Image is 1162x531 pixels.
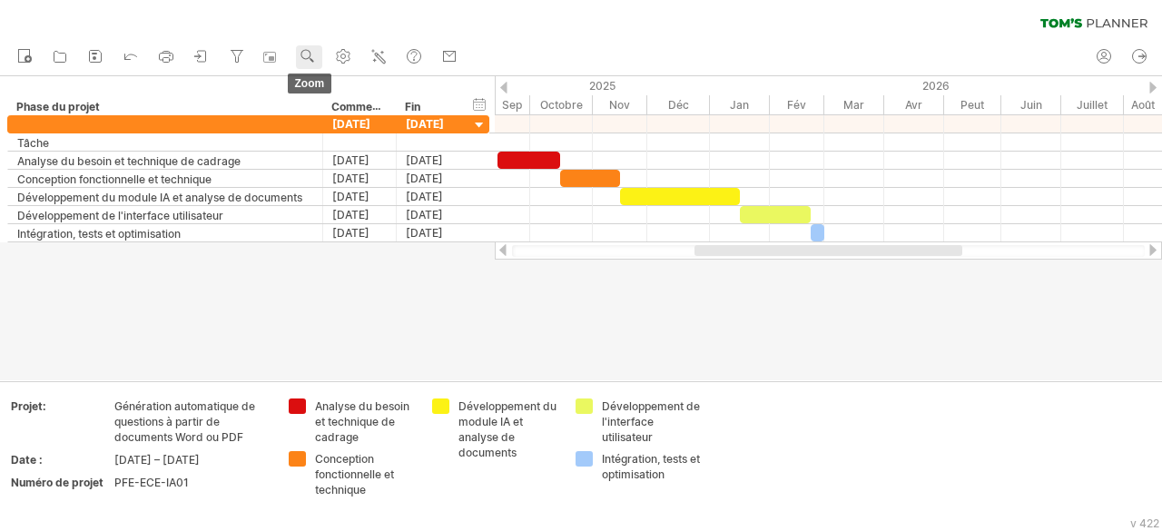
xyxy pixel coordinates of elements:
[11,476,103,489] font: Numéro de projet
[668,98,689,112] font: Déc
[17,136,49,150] font: Tâche
[406,117,444,131] font: [DATE]
[502,98,522,112] font: Sep
[295,77,325,90] font: zoom
[16,100,100,113] font: Phase du projet
[884,95,944,114] div: Avril 2026
[960,98,984,112] font: Peut
[589,79,615,93] font: 2025
[1131,98,1155,112] font: Août
[843,98,864,112] font: Mar
[406,190,443,203] font: [DATE]
[332,117,370,131] font: [DATE]
[405,100,420,113] font: Fin
[296,45,322,69] a: zoom
[406,226,443,240] font: [DATE]
[530,95,593,114] div: Octobre 2025
[770,95,824,114] div: Février 2026
[17,191,302,204] font: Développement du module IA et analyse de documents
[1020,98,1042,112] font: Juin
[602,399,700,444] font: Développement de l'interface utilisateur
[406,153,443,167] font: [DATE]
[609,98,630,112] font: Nov
[315,399,409,444] font: Analyse du besoin et technique de cadrage
[332,208,369,221] font: [DATE]
[710,95,770,114] div: Janvier 2026
[1001,95,1061,114] div: Juin 2026
[824,95,884,114] div: Mars 2026
[922,79,950,93] font: 2026
[332,172,369,185] font: [DATE]
[593,95,647,114] div: Novembre 2025
[1061,95,1124,114] div: Juillet 2026
[331,99,396,113] font: Commencer
[11,399,46,413] font: Projet:
[905,98,922,112] font: Avr
[730,98,749,112] font: Jan
[602,452,700,481] font: Intégration, tests et optimisation
[17,154,241,168] font: Analyse du besoin et technique de cadrage
[406,172,443,185] font: [DATE]
[114,453,200,467] font: [DATE] – [DATE]
[315,452,394,497] font: Conception fonctionnelle et technique
[944,95,1001,114] div: Mai 2026
[17,227,181,241] font: Intégration, tests et optimisation
[1077,98,1108,112] font: Juillet
[470,95,530,114] div: Septembre 2025
[332,226,369,240] font: [DATE]
[647,95,710,114] div: Décembre 2025
[1130,516,1159,530] font: v 422
[787,98,806,112] font: Fév
[114,476,189,489] font: PFE-ECE-IA01
[540,98,583,112] font: Octobre
[17,209,223,222] font: Développement de l'interface utilisateur
[406,208,443,221] font: [DATE]
[17,172,212,186] font: Conception fonctionnelle et technique
[114,399,255,444] font: Génération automatique de questions à partir de documents Word ou PDF
[332,190,369,203] font: [DATE]
[458,399,556,459] font: Développement du module IA et analyse de documents
[11,453,43,467] font: Date :
[332,153,369,167] font: [DATE]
